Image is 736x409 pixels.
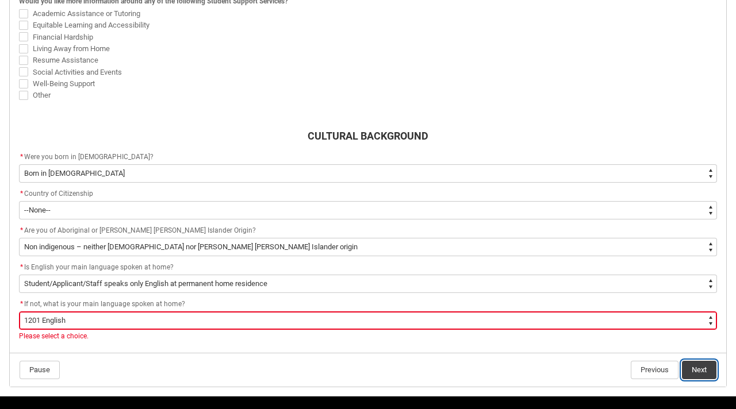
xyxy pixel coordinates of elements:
[33,79,95,88] span: Well-Being Support
[20,300,23,308] abbr: required
[24,226,256,234] span: Are you of Aboriginal or [PERSON_NAME] [PERSON_NAME] Islander Origin?
[20,226,23,234] abbr: required
[24,300,185,308] span: If not, what is your main language spoken at home?
[33,21,149,29] span: Equitable Learning and Accessibility
[33,33,93,41] span: Financial Hardship
[24,190,93,198] span: Country of Citizenship
[33,68,122,76] span: Social Activities and Events
[308,130,428,142] b: CULTURAL BACKGROUND
[631,361,678,379] button: Previous
[20,153,23,161] abbr: required
[33,9,140,18] span: Academic Assistance or Tutoring
[20,190,23,198] abbr: required
[24,153,154,161] span: Were you born in [DEMOGRAPHIC_DATA]?
[682,361,716,379] button: Next
[20,361,60,379] button: Pause
[33,91,51,99] span: Other
[19,332,89,340] span: Please select a choice.
[20,263,23,271] abbr: required
[24,263,174,271] span: Is English your main language spoken at home?
[33,44,110,53] span: Living Away from Home
[33,56,98,64] span: Resume Assistance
